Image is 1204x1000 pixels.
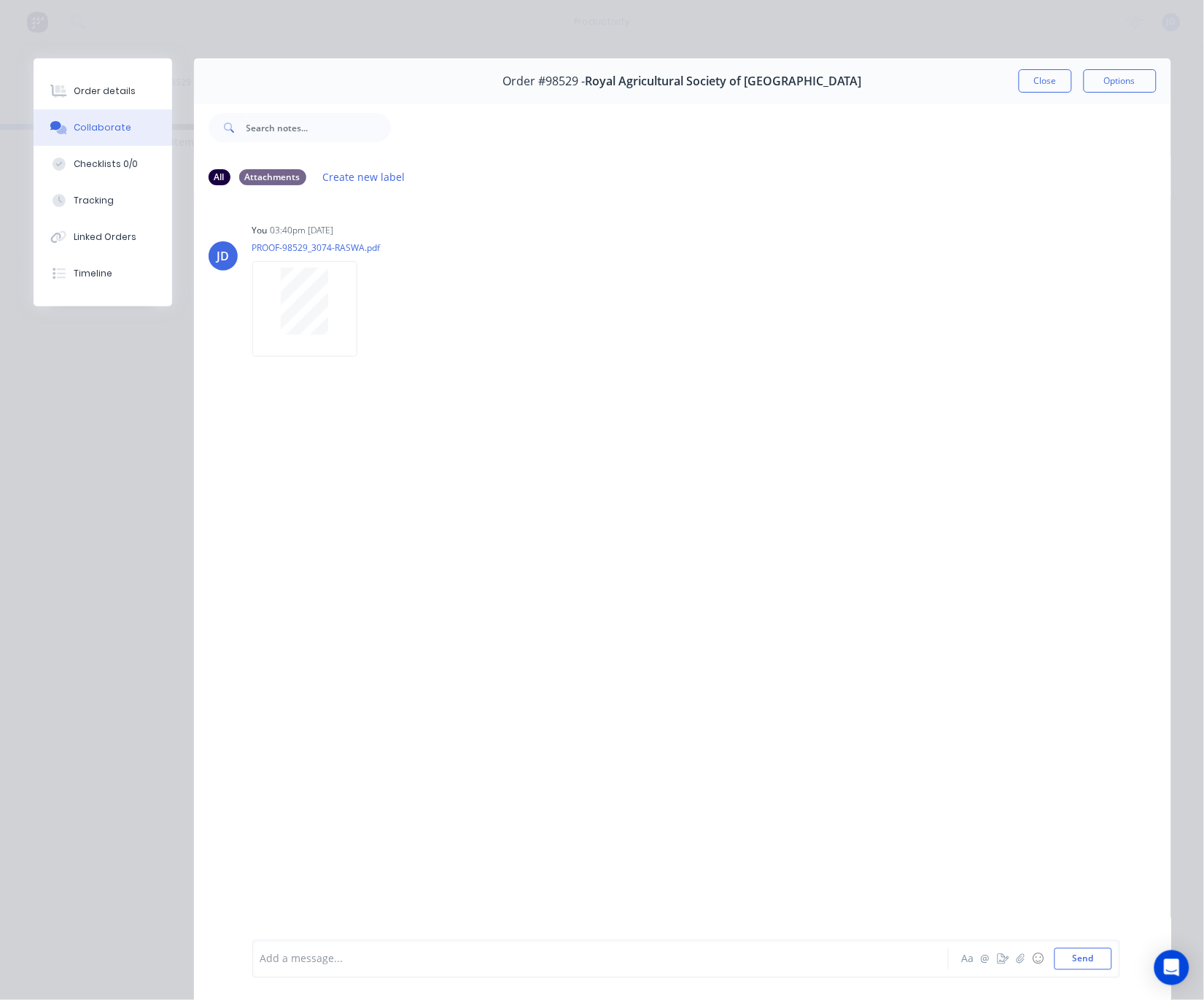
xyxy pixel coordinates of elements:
[74,194,114,207] div: Tracking
[34,219,172,255] button: Linked Orders
[34,182,172,219] button: Tracking
[74,121,131,134] div: Collaborate
[1084,69,1157,93] button: Options
[74,85,136,98] div: Order details
[34,146,172,182] button: Checklists 0/0
[1055,948,1112,970] button: Send
[252,224,268,237] div: You
[209,169,230,185] div: All
[252,241,381,254] p: PROOF-98529_3074-RASWA.pdf
[217,247,229,265] div: JD
[503,74,586,88] span: Order #98529 -
[960,950,977,968] button: Aa
[586,74,862,88] span: Royal Agricultural Society of [GEOGRAPHIC_DATA]
[34,255,172,292] button: Timeline
[977,950,995,968] button: @
[271,224,334,237] div: 03:40pm [DATE]
[1019,69,1072,93] button: Close
[74,267,112,280] div: Timeline
[315,167,413,187] button: Create new label
[239,169,306,185] div: Attachments
[74,158,138,171] div: Checklists 0/0
[34,109,172,146] button: Collaborate
[34,73,172,109] button: Order details
[246,113,391,142] input: Search notes...
[74,230,136,244] div: Linked Orders
[1154,950,1189,985] div: Open Intercom Messenger
[1030,950,1047,968] button: ☺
